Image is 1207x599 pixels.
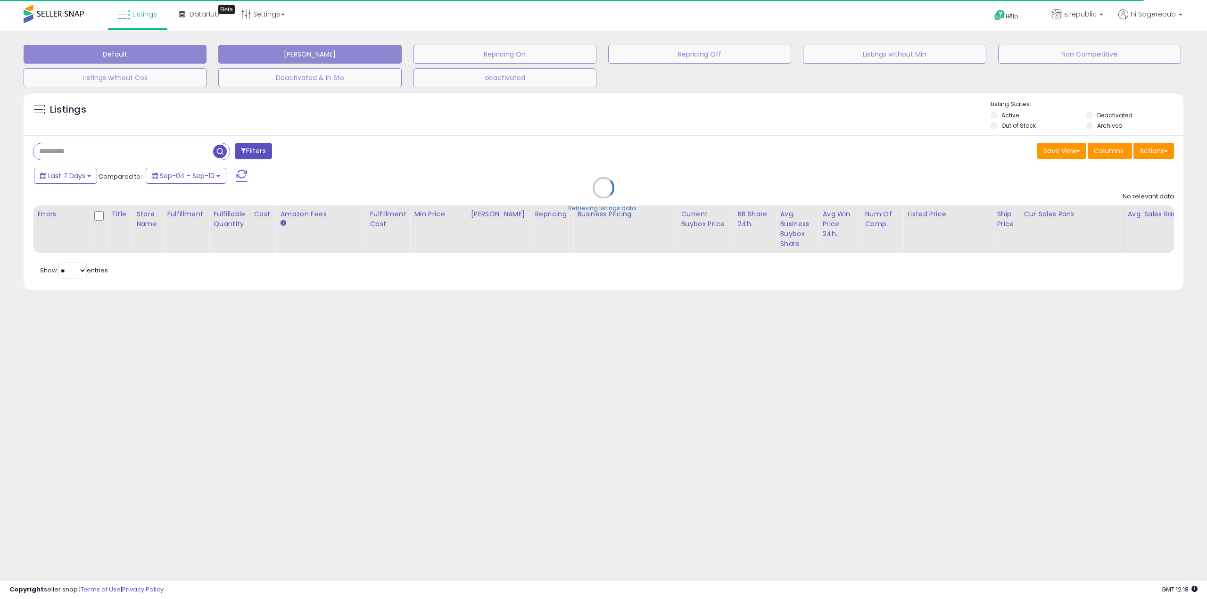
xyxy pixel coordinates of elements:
button: deactivated [413,68,596,87]
a: Hi Sagerepub [1118,9,1182,31]
span: Help [1006,12,1018,20]
div: Tooltip anchor [218,5,235,14]
div: Retrieving listings data.. [568,204,639,213]
button: Listings without Min [803,45,986,64]
button: Deactivated & In Sto [218,68,401,87]
button: [PERSON_NAME] [218,45,401,64]
span: Listings [132,9,157,19]
span: Hi Sagerepub [1131,9,1176,19]
button: Listings without Cos [24,68,207,87]
a: Help [987,2,1037,31]
span: DataHub [190,9,219,19]
span: s.republic [1064,9,1097,19]
button: Repricing On [413,45,596,64]
button: Default [24,45,207,64]
button: Non Competitive [998,45,1181,64]
button: Repricing Off [608,45,791,64]
i: Get Help [994,9,1006,21]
